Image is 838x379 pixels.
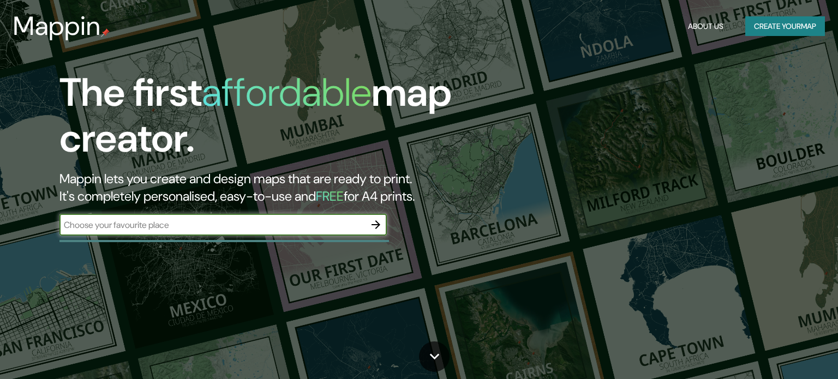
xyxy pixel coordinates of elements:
h1: affordable [202,67,372,118]
h1: The first map creator. [59,70,478,170]
button: About Us [684,16,728,37]
button: Create yourmap [745,16,825,37]
h5: FREE [316,188,344,204]
img: mappin-pin [101,28,110,37]
h3: Mappin [13,11,101,41]
input: Choose your favourite place [59,219,365,231]
h2: Mappin lets you create and design maps that are ready to print. It's completely personalised, eas... [59,170,478,205]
